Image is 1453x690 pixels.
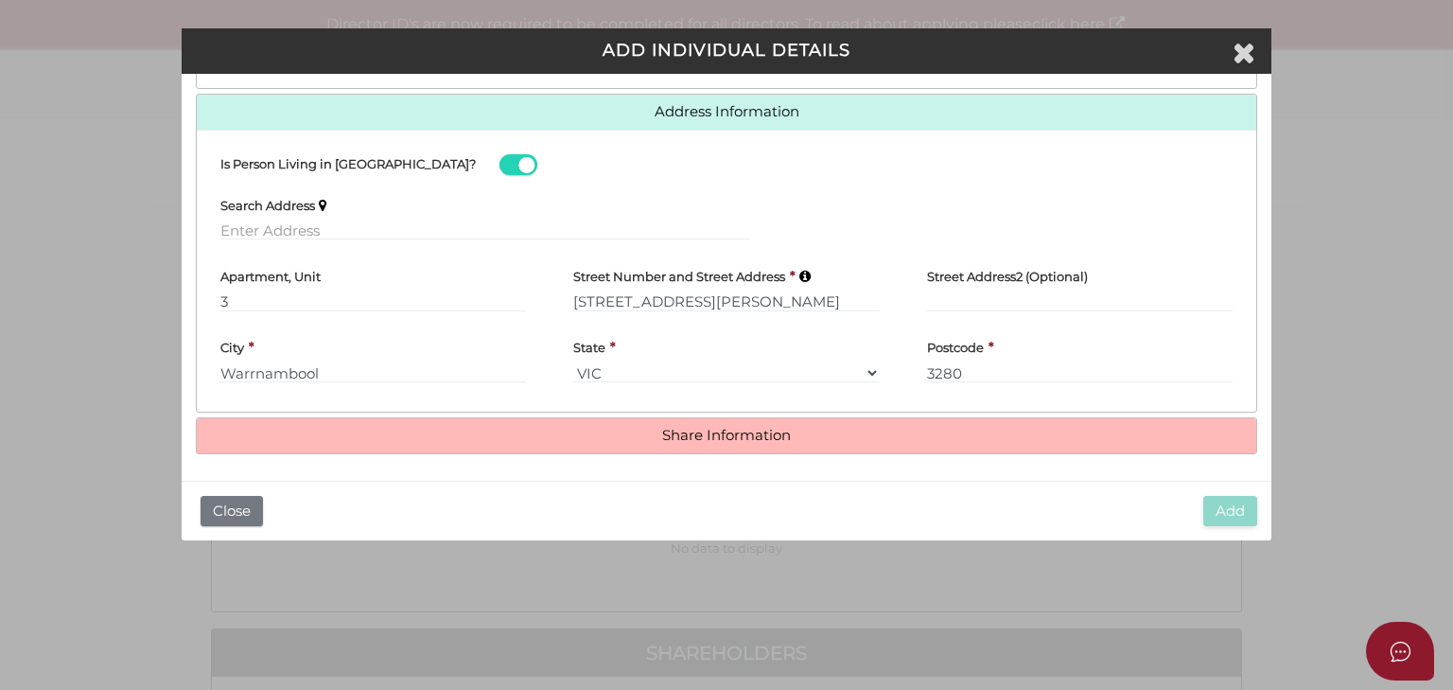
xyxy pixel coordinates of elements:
h4: State [573,341,605,354]
button: Open asap [1366,622,1434,681]
button: Add [1203,496,1257,527]
h4: City [220,341,244,354]
h4: Postcode [927,341,984,354]
button: Close [201,496,263,527]
a: Share Information [211,428,1242,444]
